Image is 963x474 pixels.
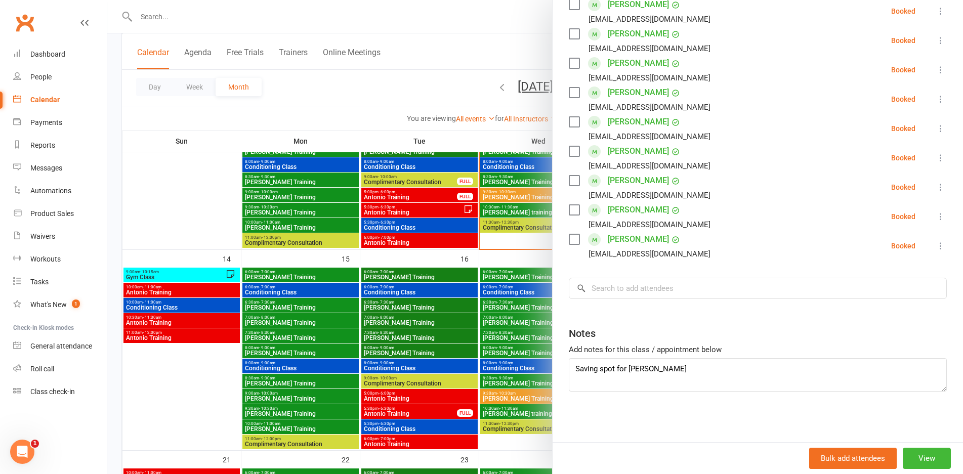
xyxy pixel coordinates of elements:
[13,111,107,134] a: Payments
[589,189,710,202] div: [EMAIL_ADDRESS][DOMAIN_NAME]
[13,358,107,380] a: Roll call
[608,231,669,247] a: [PERSON_NAME]
[891,154,915,161] div: Booked
[891,37,915,44] div: Booked
[30,96,60,104] div: Calendar
[13,157,107,180] a: Messages
[13,66,107,89] a: People
[589,71,710,84] div: [EMAIL_ADDRESS][DOMAIN_NAME]
[608,202,669,218] a: [PERSON_NAME]
[569,278,947,299] input: Search to add attendees
[10,440,34,464] iframe: Intercom live chat
[30,255,61,263] div: Workouts
[809,448,897,469] button: Bulk add attendees
[72,299,80,308] span: 1
[30,73,52,81] div: People
[30,365,54,373] div: Roll call
[13,225,107,248] a: Waivers
[891,125,915,132] div: Booked
[13,134,107,157] a: Reports
[589,130,710,143] div: [EMAIL_ADDRESS][DOMAIN_NAME]
[569,343,947,356] div: Add notes for this class / appointment below
[30,187,71,195] div: Automations
[891,8,915,15] div: Booked
[12,10,37,35] a: Clubworx
[30,141,55,149] div: Reports
[891,213,915,220] div: Booked
[608,26,669,42] a: [PERSON_NAME]
[30,342,92,350] div: General attendance
[30,387,75,396] div: Class check-in
[608,114,669,130] a: [PERSON_NAME]
[589,101,710,114] div: [EMAIL_ADDRESS][DOMAIN_NAME]
[891,184,915,191] div: Booked
[608,84,669,101] a: [PERSON_NAME]
[13,248,107,271] a: Workouts
[891,242,915,249] div: Booked
[13,89,107,111] a: Calendar
[13,380,107,403] a: Class kiosk mode
[13,293,107,316] a: What's New1
[891,66,915,73] div: Booked
[608,55,669,71] a: [PERSON_NAME]
[13,43,107,66] a: Dashboard
[903,448,951,469] button: View
[30,118,62,126] div: Payments
[13,202,107,225] a: Product Sales
[30,50,65,58] div: Dashboard
[13,335,107,358] a: General attendance kiosk mode
[30,300,67,309] div: What's New
[30,209,74,218] div: Product Sales
[589,13,710,26] div: [EMAIL_ADDRESS][DOMAIN_NAME]
[608,143,669,159] a: [PERSON_NAME]
[589,247,710,261] div: [EMAIL_ADDRESS][DOMAIN_NAME]
[891,96,915,103] div: Booked
[30,164,62,172] div: Messages
[30,232,55,240] div: Waivers
[569,326,596,340] div: Notes
[589,42,710,55] div: [EMAIL_ADDRESS][DOMAIN_NAME]
[13,271,107,293] a: Tasks
[608,173,669,189] a: [PERSON_NAME]
[589,218,710,231] div: [EMAIL_ADDRESS][DOMAIN_NAME]
[30,278,49,286] div: Tasks
[31,440,39,448] span: 1
[589,159,710,173] div: [EMAIL_ADDRESS][DOMAIN_NAME]
[13,180,107,202] a: Automations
